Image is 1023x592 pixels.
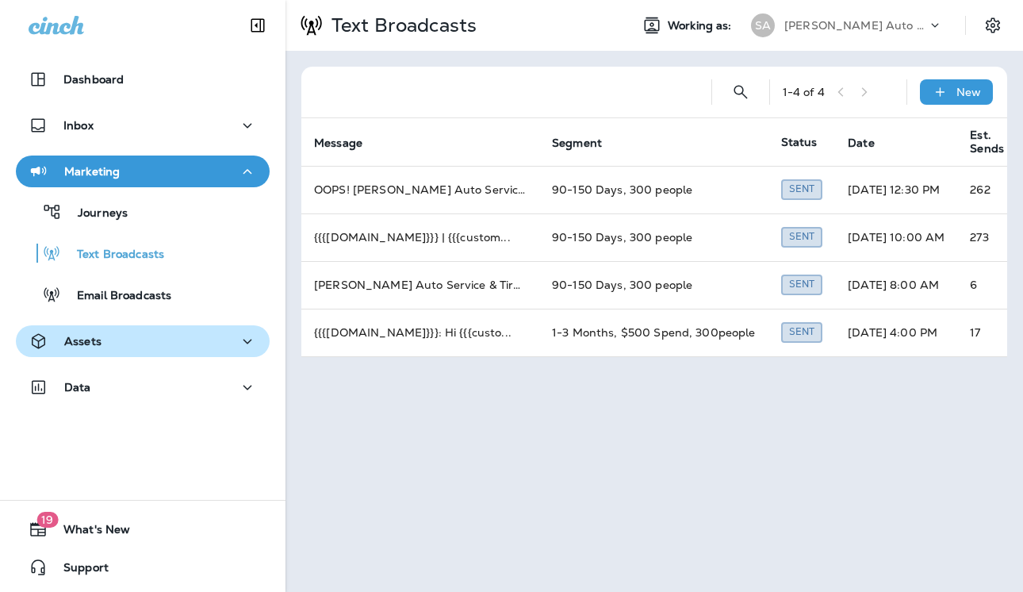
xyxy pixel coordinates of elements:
[16,195,270,229] button: Journeys
[62,206,128,221] p: Journeys
[16,325,270,357] button: Assets
[301,166,539,213] td: OOPS! [PERSON_NAME] Auto Service ...
[835,166,957,213] td: [DATE] 12:30 PM
[48,523,130,542] span: What's New
[64,335,102,348] p: Assets
[16,156,270,187] button: Marketing
[956,86,981,98] p: New
[314,136,383,150] span: Message
[781,322,823,342] div: Sent
[781,135,818,149] span: Status
[781,181,823,195] span: Created by Turn Key Marketing
[781,229,823,243] span: Created by Turn Key Marketing
[16,278,270,311] button: Email Broadcasts
[16,513,270,545] button: 19What's New
[751,13,775,37] div: SA
[16,236,270,270] button: Text Broadcasts
[36,512,58,528] span: 19
[781,324,823,338] span: Created by Turn Key Marketing
[781,179,823,199] div: Sent
[63,119,94,132] p: Inbox
[301,309,539,356] td: {{{[DOMAIN_NAME]}}}: Hi {{{custo ...
[781,276,823,290] span: Created by Turn Key Marketing
[539,261,768,309] td: 90-150 Days, 300 people
[979,11,1007,40] button: Settings
[539,213,768,261] td: 90-150 Days, 300 people
[48,561,109,580] span: Support
[781,227,823,247] div: Sent
[63,73,124,86] p: Dashboard
[539,166,768,213] td: 90-150 Days, 300 people
[725,76,757,108] button: Search Text Broadcasts
[848,136,875,150] span: Date
[552,136,623,150] span: Segment
[783,86,825,98] div: 1 - 4 of 4
[781,275,823,294] div: Sent
[61,248,164,263] p: Text Broadcasts
[835,213,957,261] td: [DATE] 10:00 AM
[61,289,171,304] p: Email Broadcasts
[16,552,270,583] button: Support
[64,381,91,394] p: Data
[784,19,927,32] p: [PERSON_NAME] Auto Service & Tire Pros
[835,309,957,356] td: [DATE] 4:00 PM
[16,63,270,95] button: Dashboard
[16,110,270,141] button: Inbox
[835,261,957,309] td: [DATE] 8:00 AM
[16,371,270,403] button: Data
[668,19,735,33] span: Working as:
[301,213,539,261] td: {{{[DOMAIN_NAME]}}} | {{{custom ...
[539,309,768,356] td: 1-3 Months, $500 Spend, 300people
[848,136,895,150] span: Date
[236,10,280,41] button: Collapse Sidebar
[314,136,362,150] span: Message
[64,165,120,178] p: Marketing
[325,13,477,37] p: Text Broadcasts
[552,136,602,150] span: Segment
[970,129,1004,156] span: Est. Sends
[301,261,539,309] td: [PERSON_NAME] Auto Service & Tire ...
